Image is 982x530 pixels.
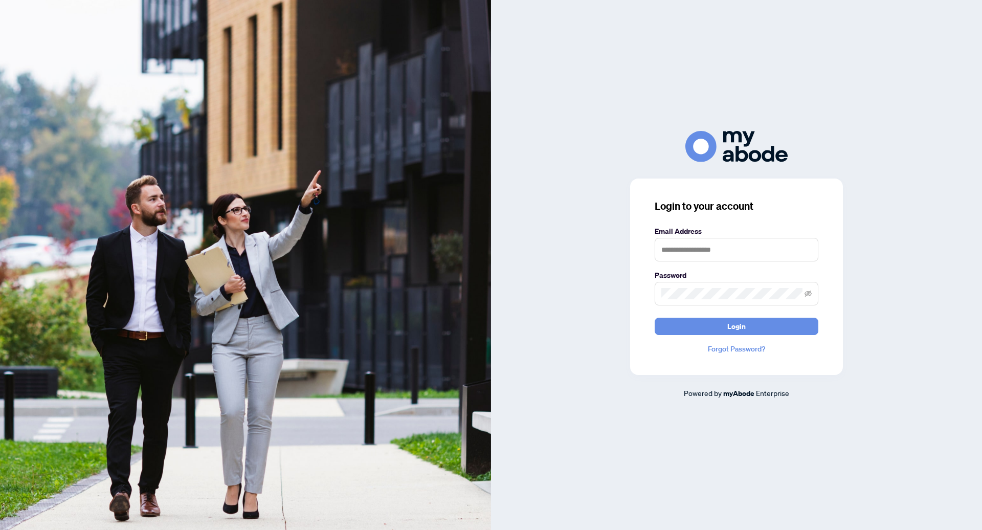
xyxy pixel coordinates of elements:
[655,343,818,355] a: Forgot Password?
[684,388,722,397] span: Powered by
[727,318,746,335] span: Login
[685,131,788,162] img: ma-logo
[805,290,812,297] span: eye-invisible
[655,270,818,281] label: Password
[655,318,818,335] button: Login
[756,388,789,397] span: Enterprise
[655,199,818,213] h3: Login to your account
[723,388,754,399] a: myAbode
[655,226,818,237] label: Email Address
